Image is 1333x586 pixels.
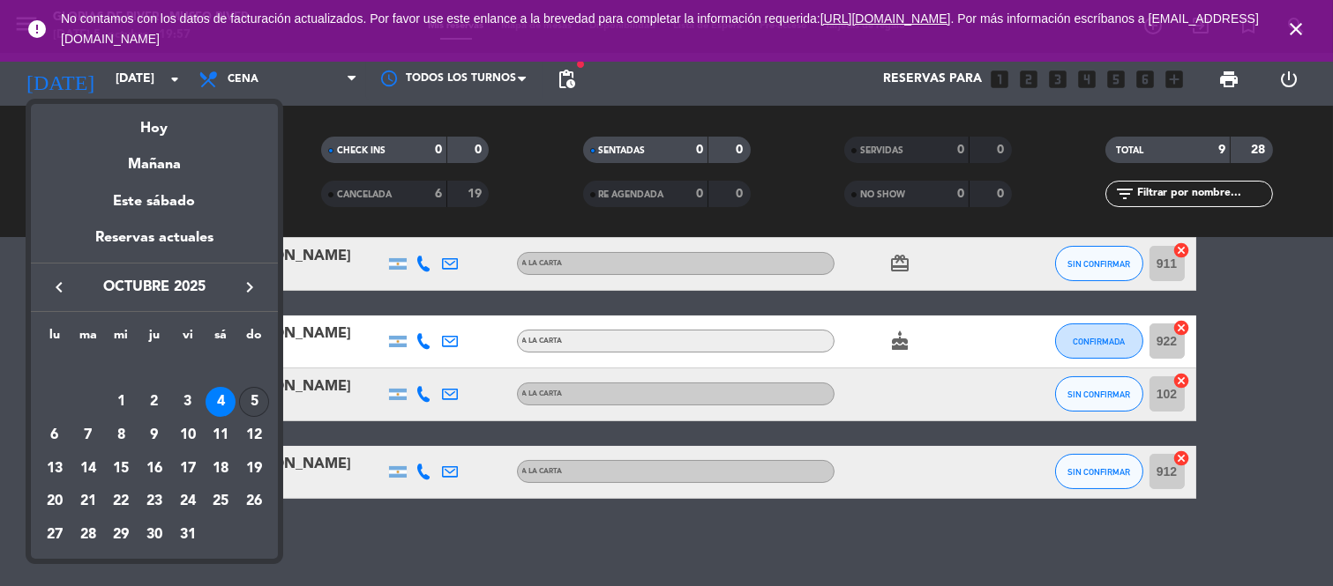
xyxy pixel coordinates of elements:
td: OCT. [38,352,271,386]
td: 17 de octubre de 2025 [171,452,205,486]
td: 26 de octubre de 2025 [237,485,271,518]
div: 9 [139,420,169,450]
div: 26 [239,486,269,516]
div: 10 [173,420,203,450]
div: 27 [40,520,70,550]
th: lunes [38,325,71,352]
td: 10 de octubre de 2025 [171,419,205,452]
td: 25 de octubre de 2025 [205,485,238,518]
td: 19 de octubre de 2025 [237,452,271,486]
td: 23 de octubre de 2025 [138,485,171,518]
td: 1 de octubre de 2025 [104,385,138,419]
td: 12 de octubre de 2025 [237,419,271,452]
td: 16 de octubre de 2025 [138,452,171,486]
th: jueves [138,325,171,352]
td: 8 de octubre de 2025 [104,419,138,452]
div: Hoy [31,104,278,140]
td: 13 de octubre de 2025 [38,452,71,486]
div: 7 [73,420,103,450]
td: 21 de octubre de 2025 [71,485,105,518]
div: 20 [40,486,70,516]
td: 6 de octubre de 2025 [38,419,71,452]
div: 19 [239,454,269,484]
button: keyboard_arrow_right [234,276,266,299]
td: 7 de octubre de 2025 [71,419,105,452]
div: 13 [40,454,70,484]
div: 25 [206,486,236,516]
div: 16 [139,454,169,484]
div: 3 [173,387,203,417]
th: martes [71,325,105,352]
td: 24 de octubre de 2025 [171,485,205,518]
div: 4 [206,387,236,417]
td: 5 de octubre de 2025 [237,385,271,419]
div: 8 [106,420,136,450]
div: 22 [106,486,136,516]
span: octubre 2025 [75,276,234,299]
div: Reservas actuales [31,226,278,263]
div: 24 [173,486,203,516]
div: 21 [73,486,103,516]
td: 31 de octubre de 2025 [171,518,205,552]
div: Mañana [31,140,278,176]
div: 1 [106,387,136,417]
div: 5 [239,387,269,417]
div: 28 [73,520,103,550]
td: 9 de octubre de 2025 [138,419,171,452]
td: 3 de octubre de 2025 [171,385,205,419]
div: 11 [206,420,236,450]
div: Este sábado [31,177,278,226]
th: miércoles [104,325,138,352]
div: 6 [40,420,70,450]
div: 14 [73,454,103,484]
div: 30 [139,520,169,550]
td: 22 de octubre de 2025 [104,485,138,518]
td: 15 de octubre de 2025 [104,452,138,486]
div: 2 [139,387,169,417]
td: 28 de octubre de 2025 [71,518,105,552]
td: 27 de octubre de 2025 [38,518,71,552]
div: 23 [139,486,169,516]
td: 18 de octubre de 2025 [205,452,238,486]
div: 12 [239,420,269,450]
i: keyboard_arrow_left [49,277,70,298]
i: keyboard_arrow_right [239,277,260,298]
td: 30 de octubre de 2025 [138,518,171,552]
div: 17 [173,454,203,484]
th: domingo [237,325,271,352]
button: keyboard_arrow_left [43,276,75,299]
td: 20 de octubre de 2025 [38,485,71,518]
div: 18 [206,454,236,484]
td: 11 de octubre de 2025 [205,419,238,452]
td: 29 de octubre de 2025 [104,518,138,552]
td: 14 de octubre de 2025 [71,452,105,486]
div: 31 [173,520,203,550]
th: viernes [171,325,205,352]
td: 4 de octubre de 2025 [205,385,238,419]
td: 2 de octubre de 2025 [138,385,171,419]
div: 15 [106,454,136,484]
div: 29 [106,520,136,550]
th: sábado [205,325,238,352]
